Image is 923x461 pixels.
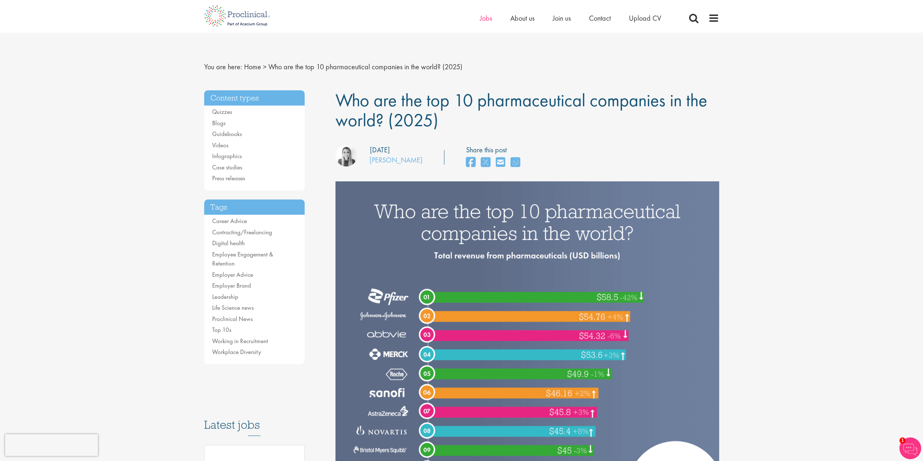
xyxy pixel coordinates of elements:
a: Upload CV [629,13,661,23]
a: Employee Engagement & Retention [212,250,273,268]
a: Digital health [212,239,245,247]
a: share on email [496,155,505,170]
a: Employer Brand [212,281,251,289]
a: share on whats app [511,155,520,170]
a: share on twitter [481,155,490,170]
a: Guidebooks [212,130,242,138]
a: Workplace Diversity [212,348,261,356]
a: Join us [553,13,571,23]
img: Hannah Burke [335,145,357,166]
iframe: reCAPTCHA [5,434,98,456]
a: [PERSON_NAME] [370,155,423,165]
a: Blogs [212,119,226,127]
a: Contact [589,13,611,23]
h3: Tags [204,199,305,215]
a: Employer Advice [212,271,253,279]
a: Contracting/Freelancing [212,228,272,236]
a: Career Advice [212,217,247,225]
a: Infographics [212,152,242,160]
span: Who are the top 10 pharmaceutical companies in the world? (2025) [335,89,707,132]
a: Press releases [212,174,245,182]
a: Leadership [212,293,238,301]
img: Chatbot [899,437,921,459]
a: Working in Recruitment [212,337,268,345]
a: Case studies [212,163,242,171]
a: breadcrumb link [244,62,261,71]
a: Life Science news [212,304,254,312]
span: 1 [899,437,906,444]
label: Share this post [466,145,524,155]
a: Videos [212,141,228,149]
h3: Latest jobs [204,400,305,436]
h3: Content types [204,90,305,106]
a: Top 10s [212,326,231,334]
a: share on facebook [466,155,475,170]
a: Quizzes [212,108,232,116]
span: Who are the top 10 pharmaceutical companies in the world? (2025) [268,62,462,71]
div: [DATE] [370,145,390,155]
span: You are here: [204,62,242,71]
a: Jobs [480,13,492,23]
a: Proclinical News [212,315,253,323]
span: > [263,62,267,71]
a: About us [510,13,535,23]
